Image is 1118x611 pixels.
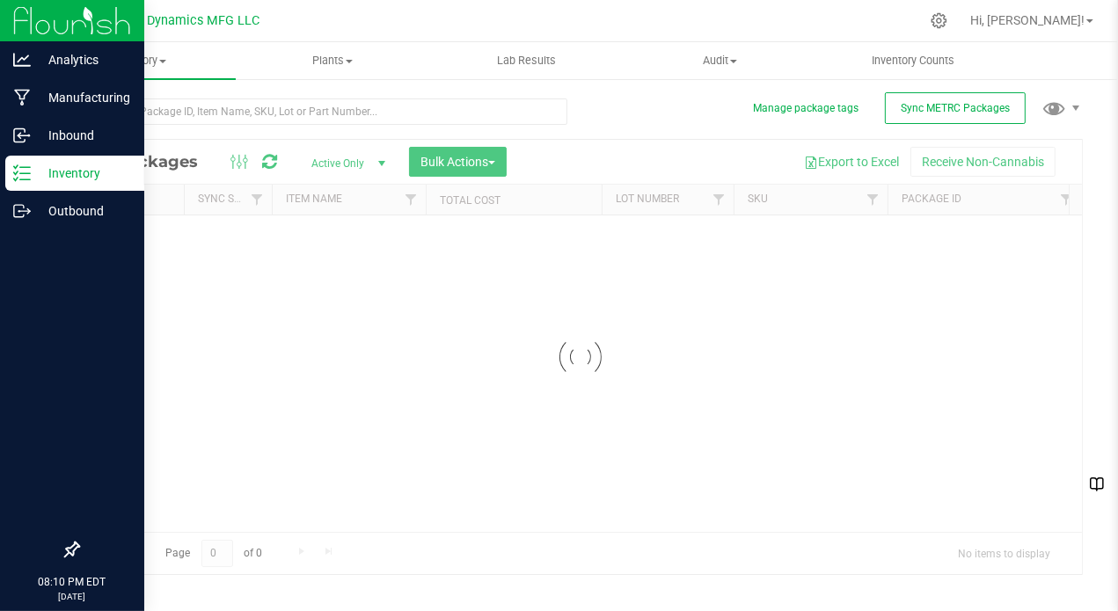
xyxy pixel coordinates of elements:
p: Outbound [31,200,136,222]
a: Audit [623,42,816,79]
div: Manage settings [928,12,950,29]
inline-svg: Analytics [13,51,31,69]
input: Search Package ID, Item Name, SKU, Lot or Part Number... [77,98,567,125]
inline-svg: Inbound [13,127,31,144]
a: Inventory Counts [817,42,1011,79]
span: Modern Dynamics MFG LLC [99,13,259,28]
p: Inventory [31,163,136,184]
a: Plants [236,42,429,79]
span: Inventory Counts [849,53,979,69]
a: Lab Results [429,42,623,79]
iframe: Resource center unread badge [52,468,73,489]
p: 08:10 PM EDT [8,574,136,590]
inline-svg: Outbound [13,202,31,220]
inline-svg: Inventory [13,164,31,182]
p: Manufacturing [31,87,136,108]
span: Audit [624,53,815,69]
button: Manage package tags [753,101,859,116]
inline-svg: Manufacturing [13,89,31,106]
span: Hi, [PERSON_NAME]! [970,13,1085,27]
p: [DATE] [8,590,136,603]
span: Sync METRC Packages [901,102,1010,114]
span: Lab Results [473,53,580,69]
p: Analytics [31,49,136,70]
iframe: Resource center [18,470,70,523]
span: Plants [237,53,428,69]
button: Sync METRC Packages [885,92,1026,124]
p: Inbound [31,125,136,146]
